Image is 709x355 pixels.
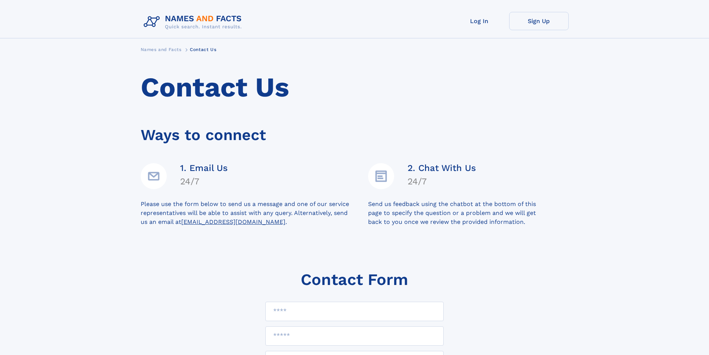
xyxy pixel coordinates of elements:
div: Please use the form below to send us a message and one of our service representatives will be abl... [141,200,368,226]
h4: 24/7 [180,176,228,187]
img: Email Address Icon [141,163,167,189]
div: Send us feedback using the chatbot at the bottom of this page to specify the question or a proble... [368,200,569,226]
h4: 24/7 [408,176,476,187]
a: Names and Facts [141,45,182,54]
h1: Contact Form [301,270,408,289]
h1: Contact Us [141,72,569,103]
img: Logo Names and Facts [141,12,248,32]
a: Log In [450,12,509,30]
h4: 2. Chat With Us [408,163,476,173]
a: Sign Up [509,12,569,30]
img: Details Icon [368,163,394,189]
h4: 1. Email Us [180,163,228,173]
div: Ways to connect [141,116,569,147]
a: [EMAIL_ADDRESS][DOMAIN_NAME] [181,218,285,225]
